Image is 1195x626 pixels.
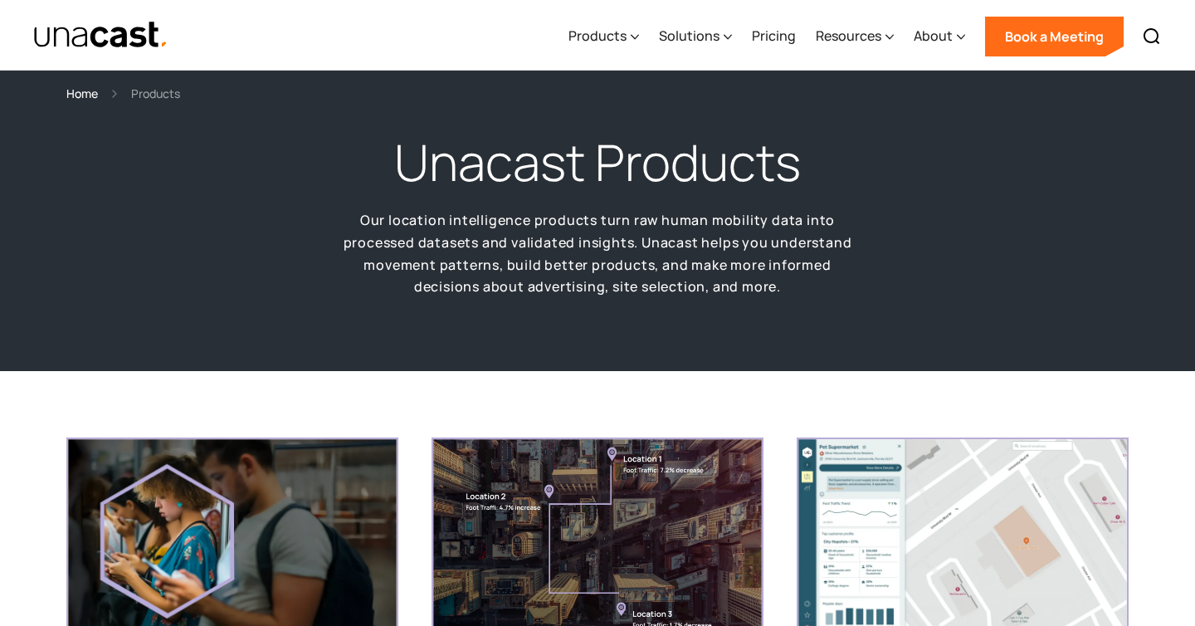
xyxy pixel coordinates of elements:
[752,2,796,71] a: Pricing
[1142,27,1162,46] img: Search icon
[340,209,855,298] p: Our location intelligence products turn raw human mobility data into processed datasets and valid...
[816,26,881,46] div: Resources
[568,26,627,46] div: Products
[66,84,98,103] a: Home
[394,130,801,196] h1: Unacast Products
[914,2,965,71] div: About
[33,21,168,50] img: Unacast text logo
[33,21,168,50] a: home
[568,2,639,71] div: Products
[131,84,180,103] div: Products
[914,26,953,46] div: About
[659,2,732,71] div: Solutions
[985,17,1124,56] a: Book a Meeting
[659,26,719,46] div: Solutions
[816,2,894,71] div: Resources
